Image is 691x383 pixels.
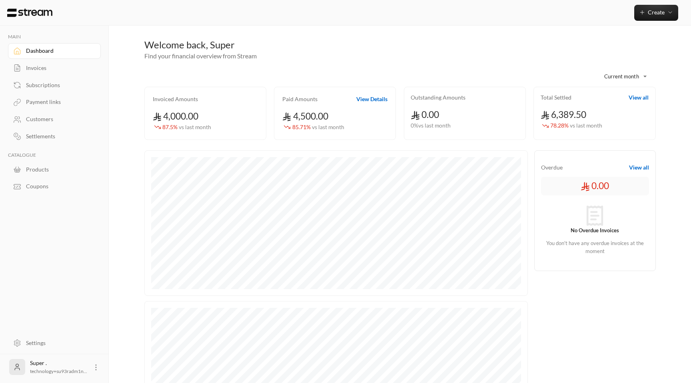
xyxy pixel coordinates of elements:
[8,162,101,177] a: Products
[26,166,91,174] div: Products
[629,164,649,172] button: View all
[30,359,87,375] div: Super .
[8,34,101,40] p: MAIN
[6,8,53,17] img: Logo
[153,95,198,103] h2: Invoiced Amounts
[411,122,451,130] span: 0 % vs last month
[8,112,101,127] a: Customers
[634,5,678,21] button: Create
[144,52,257,60] span: Find your financial overview from Stream
[153,111,199,122] span: 4,000.00
[30,368,87,374] span: technology+su93radm1n...
[592,66,652,87] div: Current month
[550,122,602,130] span: 78.28 %
[26,64,91,72] div: Invoices
[8,77,101,93] a: Subscriptions
[8,94,101,110] a: Payment links
[179,124,211,130] span: vs last month
[144,38,656,51] div: Welcome back, Super
[541,109,587,120] span: 6,389.50
[545,239,645,255] p: You don't have any overdue invoices at the moment
[8,335,101,351] a: Settings
[26,182,91,190] div: Coupons
[26,81,91,89] div: Subscriptions
[648,9,665,16] span: Create
[8,129,101,144] a: Settlements
[292,123,344,132] span: 85.71 %
[8,152,101,158] p: CATALOGUE
[26,98,91,106] div: Payment links
[411,109,439,120] span: 0.00
[629,94,649,102] button: View all
[581,179,609,193] span: 0.00
[26,115,91,123] div: Customers
[8,179,101,194] a: Coupons
[571,227,619,233] strong: No Overdue Invoices
[570,122,602,129] span: vs last month
[541,94,571,102] h2: Total Settled
[26,339,91,347] div: Settings
[8,43,101,59] a: Dashboard
[541,164,563,172] span: Overdue
[8,60,101,76] a: Invoices
[26,47,91,55] div: Dashboard
[162,123,211,132] span: 87.5 %
[356,95,387,103] button: View Details
[282,95,318,103] h2: Paid Amounts
[282,111,328,122] span: 4,500.00
[312,124,344,130] span: vs last month
[26,132,91,140] div: Settlements
[411,94,465,102] h2: Outstanding Amounts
